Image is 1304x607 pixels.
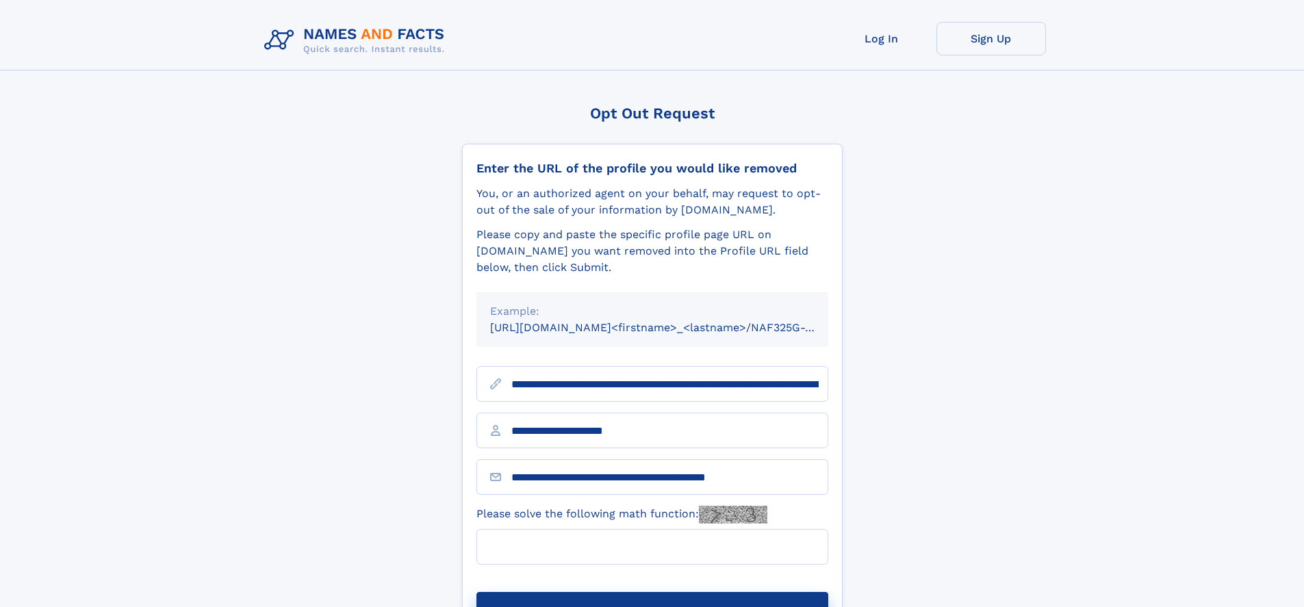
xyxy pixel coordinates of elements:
[476,185,828,218] div: You, or an authorized agent on your behalf, may request to opt-out of the sale of your informatio...
[490,321,854,334] small: [URL][DOMAIN_NAME]<firstname>_<lastname>/NAF325G-xxxxxxxx
[462,105,843,122] div: Opt Out Request
[476,506,767,524] label: Please solve the following math function:
[259,22,456,59] img: Logo Names and Facts
[476,227,828,276] div: Please copy and paste the specific profile page URL on [DOMAIN_NAME] you want removed into the Pr...
[490,303,815,320] div: Example:
[476,161,828,176] div: Enter the URL of the profile you would like removed
[827,22,936,55] a: Log In
[936,22,1046,55] a: Sign Up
